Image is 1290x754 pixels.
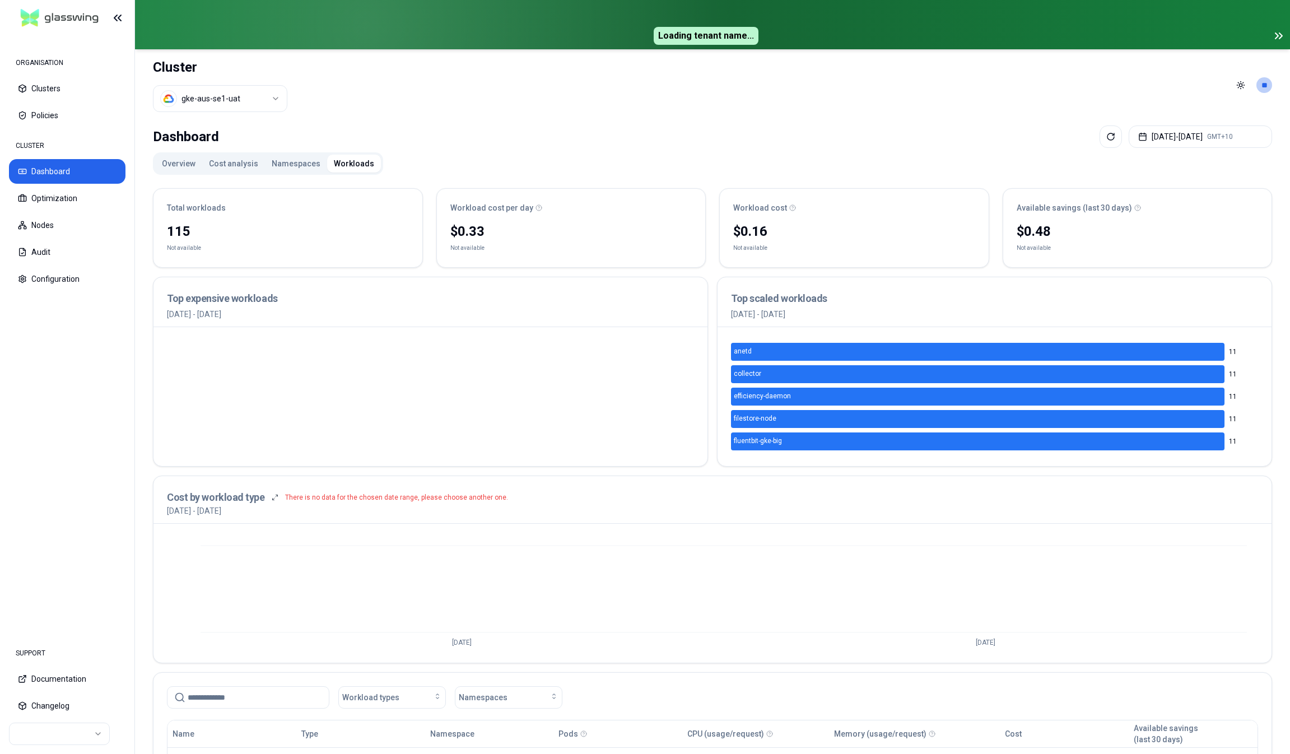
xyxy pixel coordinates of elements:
button: CPU (usage/request) [687,723,764,745]
span: GMT+10 [1207,132,1233,141]
div: SUPPORT [9,642,125,664]
h1: Cluster [153,58,287,76]
h3: Top scaled workloads [731,291,1258,306]
h3: Cost by workload type [167,490,265,505]
img: GlassWing [16,5,103,31]
button: Namespaces [265,155,327,173]
span: Loading tenant name... [654,27,758,45]
div: Not available [167,243,201,254]
button: Workload types [338,686,446,709]
button: Configuration [9,267,125,291]
button: Available savings(last 30 days) [1134,723,1198,745]
div: Workload cost per day [450,202,692,213]
button: Workloads [327,155,381,173]
p: There is no data for the chosen date range, please choose another one. [285,493,508,502]
button: Audit [9,240,125,264]
tspan: [DATE] [452,639,472,646]
p: [DATE] - [DATE] [167,505,221,516]
div: Not available [450,243,485,254]
button: Nodes [9,213,125,238]
div: CLUSTER [9,134,125,157]
div: $0.16 [733,222,975,240]
button: [DATE]-[DATE]GMT+10 [1129,125,1272,148]
button: Namespaces [455,686,562,709]
button: Dashboard [9,159,125,184]
button: Pods [558,723,578,745]
div: 115 [167,222,409,240]
button: Changelog [9,694,125,718]
button: Clusters [9,76,125,101]
img: gcp [163,93,174,104]
button: Overview [155,155,202,173]
tspan: [DATE] [976,639,995,646]
button: Optimization [9,186,125,211]
div: $0.48 [1017,222,1259,240]
button: Name [173,723,194,745]
h3: Top expensive workloads [167,291,694,306]
span: Workload types [342,692,399,703]
span: Namespaces [459,692,507,703]
button: Cost analysis [202,155,265,173]
div: Not available [733,243,767,254]
button: Select a value [153,85,287,112]
p: [DATE] - [DATE] [167,309,694,320]
button: Namespace [430,723,474,745]
div: Total workloads [167,202,409,213]
button: Policies [9,103,125,128]
div: gke-aus-se1-uat [181,93,240,104]
div: Workload cost [733,202,975,213]
p: [DATE] - [DATE] [731,309,1258,320]
div: Not available [1017,243,1051,254]
button: Type [301,723,318,745]
div: Available savings (last 30 days) [1017,202,1259,213]
div: Dashboard [153,125,219,148]
div: $0.33 [450,222,692,240]
button: Memory (usage/request) [834,723,926,745]
button: Cost [1005,723,1022,745]
div: ORGANISATION [9,52,125,74]
button: Documentation [9,667,125,691]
